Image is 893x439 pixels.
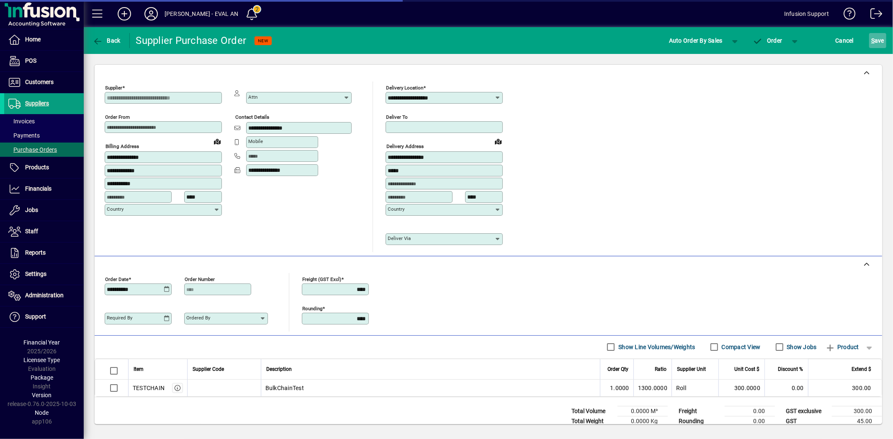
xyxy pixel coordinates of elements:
span: Support [25,313,46,320]
a: Purchase Orders [4,143,84,157]
td: Rounding [674,416,725,426]
span: Invoices [8,118,35,125]
a: Home [4,29,84,50]
span: Jobs [25,207,38,213]
a: Logout [864,2,883,29]
mat-label: Mobile [248,138,263,144]
mat-label: Delivery Location [386,85,423,91]
button: Add [111,6,138,21]
div: [PERSON_NAME] - EVAL AN [165,7,238,20]
span: Suppliers [25,100,49,107]
td: Total Volume [567,406,618,416]
span: Version [32,392,52,398]
span: Order [753,37,782,44]
label: Show Line Volumes/Weights [617,343,695,351]
span: BulkChainTest [265,384,304,392]
td: 0.00 [725,406,775,416]
span: Products [25,164,49,171]
span: Product [825,340,859,354]
span: Financials [25,185,51,192]
button: Cancel [834,33,856,48]
a: View on map [211,135,224,148]
td: 1300.0000 [633,380,672,396]
span: POS [25,57,36,64]
span: Payments [8,132,40,139]
span: Item [134,365,144,374]
label: Compact View [720,343,761,351]
td: GST [782,416,832,426]
mat-label: Attn [248,94,257,100]
span: Cancel [836,34,854,47]
td: 1.0000 [600,380,633,396]
a: POS [4,51,84,71]
span: Package [31,374,53,381]
div: Supplier Purchase Order [136,34,247,47]
button: Save [869,33,886,48]
td: Freight [674,406,725,416]
mat-label: Deliver via [388,235,411,241]
button: Order [749,33,787,48]
a: Invoices [4,114,84,128]
span: Ratio [655,365,667,374]
mat-label: Order date [105,276,129,282]
a: Financials [4,179,84,199]
a: Jobs [4,200,84,221]
span: Administration [25,292,64,299]
a: Payments [4,128,84,143]
button: Product [821,339,863,355]
a: Customers [4,72,84,93]
label: Show Jobs [785,343,817,351]
td: 0.00 [725,416,775,426]
span: Description [266,365,292,374]
a: View on map [492,135,505,148]
a: Support [4,306,84,327]
button: Auto Order By Sales [665,33,727,48]
td: 0.0000 M³ [618,406,668,416]
span: Order Qty [607,365,628,374]
span: ave [871,34,884,47]
mat-label: Order number [185,276,215,282]
mat-label: Order from [105,114,130,120]
a: Administration [4,285,84,306]
a: Knowledge Base [837,2,856,29]
td: 300.00 [808,380,882,396]
span: Node [35,409,49,416]
span: NEW [258,38,268,43]
span: Discount % [778,365,803,374]
td: 0.00 [764,380,808,396]
a: Staff [4,221,84,242]
td: 300.00 [832,406,882,416]
td: 45.00 [832,416,882,426]
span: Purchase Orders [8,146,57,153]
mat-label: Ordered by [186,315,210,321]
span: Home [25,36,41,43]
td: 0.0000 Kg [618,416,668,426]
mat-label: Country [107,206,124,212]
div: TESTCHAIN [133,384,165,392]
app-page-header-button: Back [84,33,130,48]
span: Supplier Code [193,365,224,374]
span: S [871,37,875,44]
mat-label: Rounding [302,305,322,311]
div: Infusion Support [784,7,829,20]
button: Profile [138,6,165,21]
span: Unit Cost $ [734,365,759,374]
span: Supplier Unit [677,365,706,374]
button: Back [90,33,123,48]
span: Licensee Type [24,357,60,363]
td: GST exclusive [782,406,832,416]
mat-label: Country [388,206,404,212]
mat-label: Required by [107,315,132,321]
span: Extend $ [852,365,871,374]
span: Financial Year [24,339,60,346]
a: Reports [4,242,84,263]
mat-label: Deliver To [386,114,408,120]
span: Settings [25,271,46,277]
span: Customers [25,79,54,85]
a: Products [4,157,84,178]
a: Settings [4,264,84,285]
mat-label: Freight (GST excl) [302,276,341,282]
span: Back [93,37,121,44]
td: Total Weight [567,416,618,426]
span: Staff [25,228,38,235]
